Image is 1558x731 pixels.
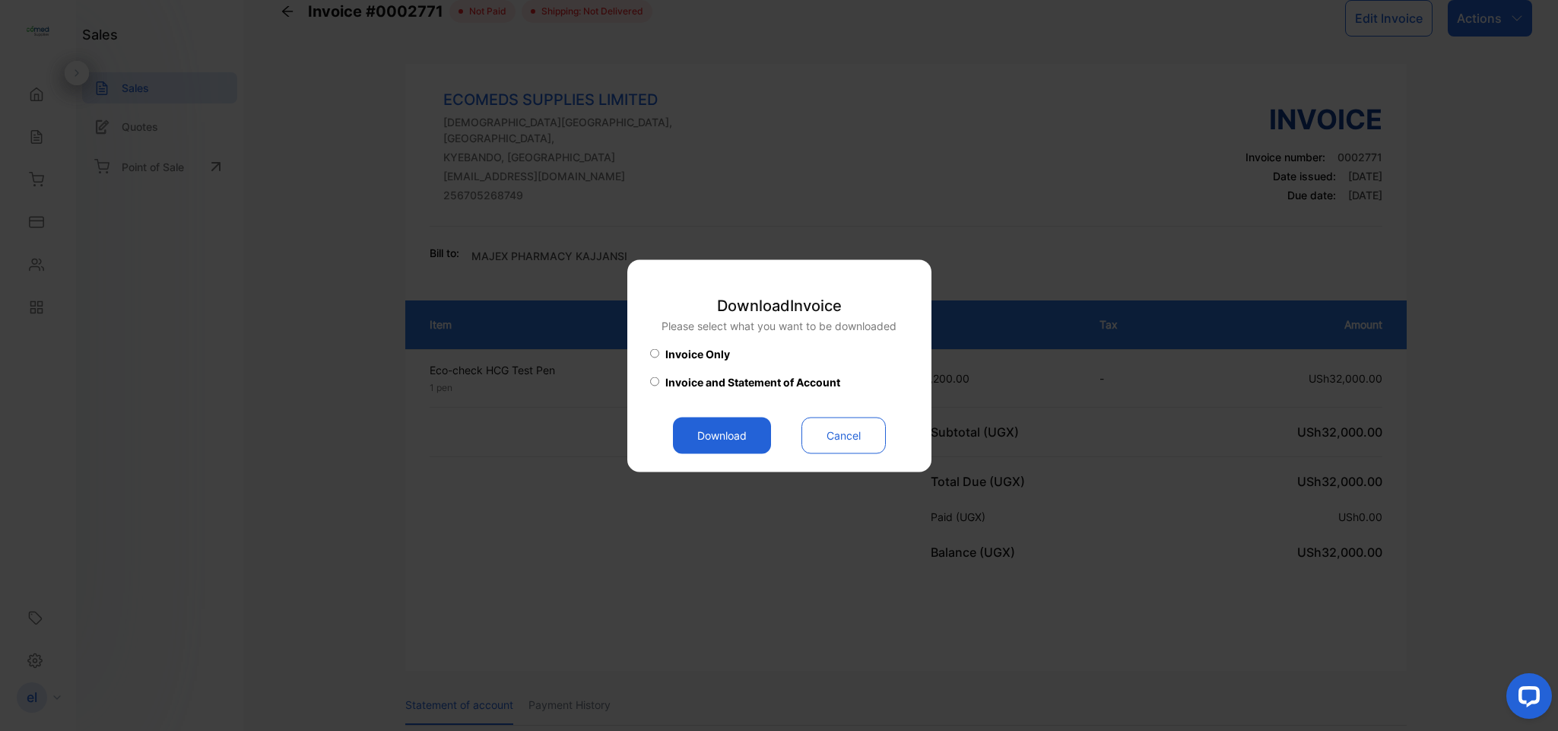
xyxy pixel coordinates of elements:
[1494,667,1558,731] iframe: LiveChat chat widget
[665,373,840,389] span: Invoice and Statement of Account
[673,417,771,453] button: Download
[801,417,886,453] button: Cancel
[662,317,896,333] p: Please select what you want to be downloaded
[665,345,730,361] span: Invoice Only
[662,294,896,316] p: Download Invoice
